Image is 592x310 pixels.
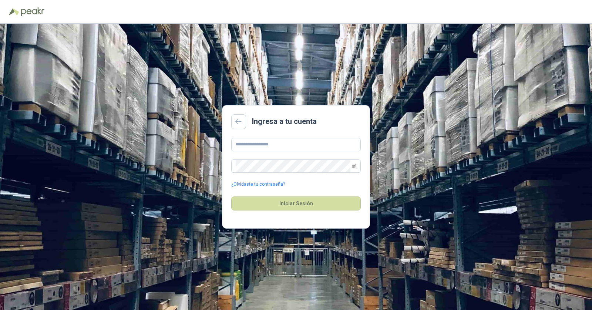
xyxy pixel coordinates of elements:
[352,164,356,168] span: eye-invisible
[231,196,361,210] button: Iniciar Sesión
[9,8,19,16] img: Logo
[21,7,44,16] img: Peakr
[231,181,285,188] a: ¿Olvidaste tu contraseña?
[252,116,317,127] h2: Ingresa a tu cuenta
